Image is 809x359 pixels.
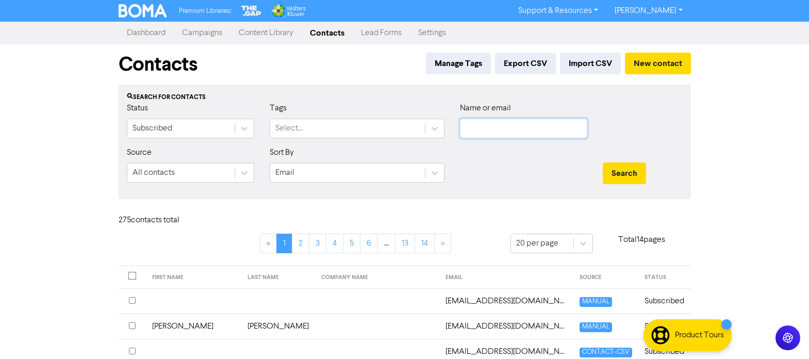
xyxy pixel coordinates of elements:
[241,266,315,289] th: LAST NAME
[580,322,612,332] span: MANUAL
[119,4,167,18] img: BOMA Logo
[439,266,573,289] th: EMAIL
[179,8,232,14] span: Premium Libraries:
[560,53,621,74] button: Import CSV
[146,314,241,339] td: [PERSON_NAME]
[326,234,343,253] a: Page 4
[593,234,691,246] p: Total 14 pages
[606,3,690,19] a: [PERSON_NAME]
[275,167,294,179] div: Email
[270,102,287,115] label: Tags
[133,122,172,135] div: Subscribed
[275,122,303,135] div: Select...
[360,234,378,253] a: Page 6
[460,102,511,115] label: Name or email
[757,309,809,359] iframe: Chat Widget
[133,167,175,179] div: All contacts
[580,348,632,357] span: CONTACT-CSV
[270,146,294,159] label: Sort By
[603,162,646,184] button: Search
[127,146,152,159] label: Source
[343,234,360,253] a: Page 5
[127,93,683,102] div: Search for contacts
[415,234,435,253] a: Page 14
[495,53,556,74] button: Export CSV
[119,53,197,76] h1: Contacts
[302,23,353,43] a: Contacts
[426,53,491,74] button: Manage Tags
[573,266,638,289] th: SOURCE
[276,234,292,253] a: Page 1 is your current page
[119,216,201,225] h6: 275 contact s total
[516,237,558,250] div: 20 per page
[395,234,415,253] a: Page 13
[439,314,573,339] td: aaronbray28@gmail.com
[625,53,691,74] button: New contact
[119,23,174,43] a: Dashboard
[292,234,309,253] a: Page 2
[510,3,606,19] a: Support & Resources
[315,266,440,289] th: COMPANY NAME
[638,266,690,289] th: STATUS
[638,288,690,314] td: Subscribed
[174,23,230,43] a: Campaigns
[240,4,262,18] img: The Gap
[230,23,302,43] a: Content Library
[241,314,315,339] td: [PERSON_NAME]
[309,234,326,253] a: Page 3
[127,102,148,115] label: Status
[638,314,690,339] td: Subscribed
[146,266,241,289] th: FIRST NAME
[434,234,451,253] a: »
[271,4,306,18] img: Wolters Kluwer
[353,23,410,43] a: Lead Forms
[439,288,573,314] td: 26rows@gmail.com
[580,297,612,307] span: MANUAL
[410,23,454,43] a: Settings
